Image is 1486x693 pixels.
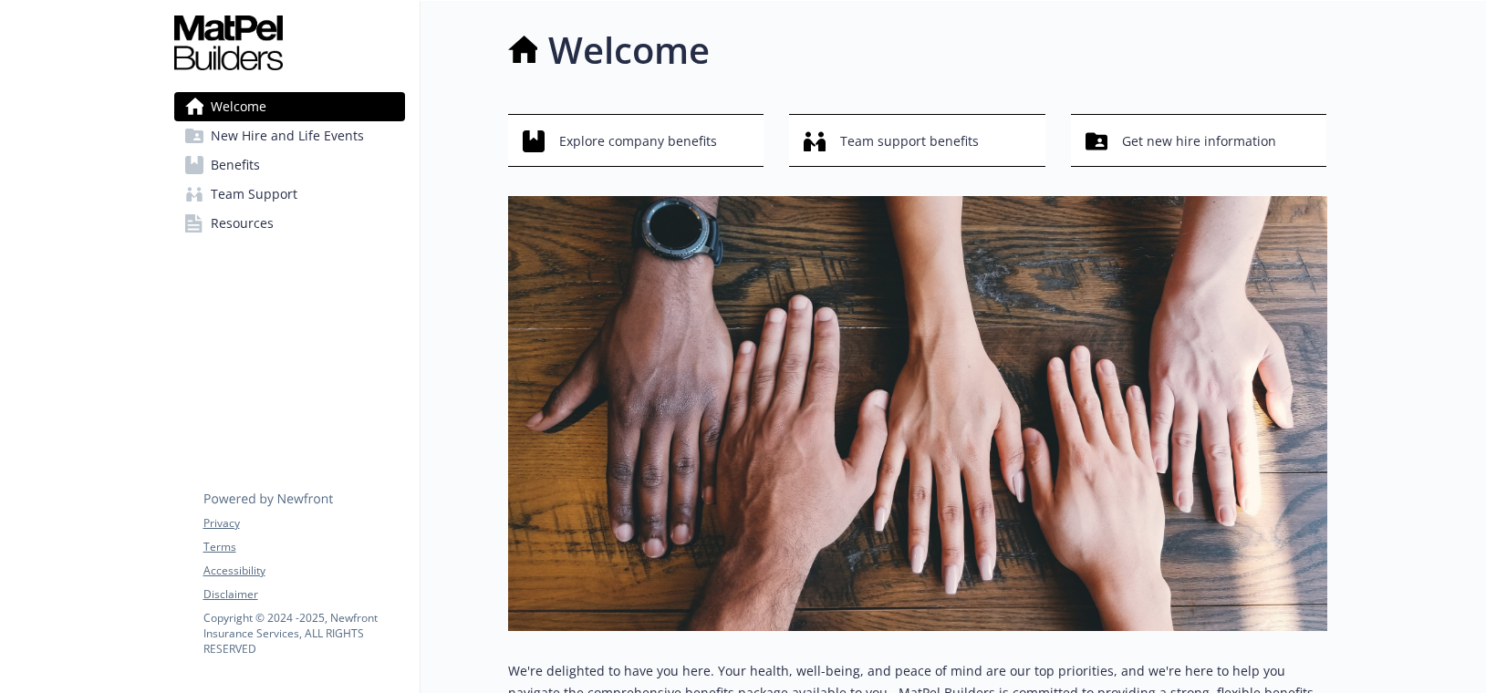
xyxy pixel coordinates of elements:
a: Terms [203,539,404,555]
button: Team support benefits [789,114,1045,167]
span: Welcome [211,92,266,121]
img: overview page banner [508,196,1327,631]
a: Team Support [174,180,405,209]
a: Privacy [203,515,404,532]
a: Resources [174,209,405,238]
span: Team support benefits [840,124,979,159]
h1: Welcome [548,23,710,78]
a: New Hire and Life Events [174,121,405,150]
a: Welcome [174,92,405,121]
span: Resources [211,209,274,238]
span: Explore company benefits [559,124,717,159]
button: Get new hire information [1071,114,1327,167]
span: Benefits [211,150,260,180]
p: Copyright © 2024 - 2025 , Newfront Insurance Services, ALL RIGHTS RESERVED [203,610,404,657]
span: Team Support [211,180,297,209]
span: New Hire and Life Events [211,121,364,150]
a: Benefits [174,150,405,180]
button: Explore company benefits [508,114,764,167]
a: Disclaimer [203,586,404,603]
a: Accessibility [203,563,404,579]
span: Get new hire information [1122,124,1276,159]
